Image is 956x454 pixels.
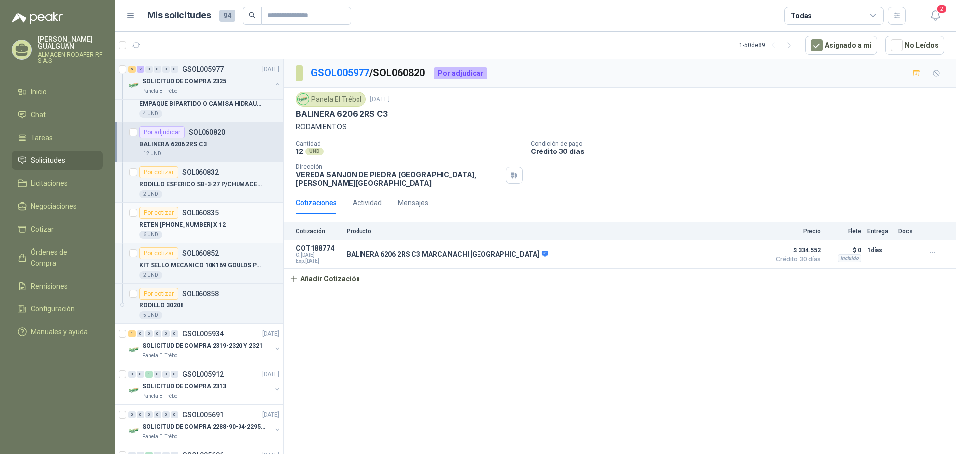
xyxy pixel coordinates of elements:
[189,129,225,136] p: SOL060820
[115,82,283,122] a: Por cotizarSOL060817EMPAQUE BIPARTIDO O CAMISA HIDRAULICA4 UND
[162,66,170,73] div: 0
[162,371,170,378] div: 0
[139,288,178,300] div: Por cotizar
[347,250,548,259] p: BALINERA 6206 2RS C3 MARCA NACHI [GEOGRAPHIC_DATA]
[142,422,266,432] p: SOLICITUD DE COMPRA 2288-90-94-2295-96-2301-02-04
[296,92,366,107] div: Panela El Trébol
[139,190,162,198] div: 2 UND
[805,36,877,55] button: Asignado a mi
[31,178,68,189] span: Licitaciones
[531,140,952,147] p: Condición de pago
[145,411,153,418] div: 0
[12,277,103,296] a: Remisiones
[182,411,224,418] p: GSOL005691
[182,209,219,216] p: SOL060835
[142,382,226,391] p: SOLICITUD DE COMPRA 2313
[739,37,797,53] div: 1 - 50 de 89
[154,66,161,73] div: 0
[827,244,861,256] p: $ 0
[296,244,341,252] p: COT188774
[128,66,136,73] div: 5
[12,197,103,216] a: Negociaciones
[128,63,281,95] a: 5 2 0 0 0 0 GSOL005977[DATE] Company LogoSOLICITUD DE COMPRA 2325Panela El Trébol
[791,10,812,21] div: Todas
[31,326,88,337] span: Manuales y ayuda
[171,66,178,73] div: 0
[137,66,144,73] div: 2
[12,151,103,170] a: Solicitudes
[311,67,369,79] a: GSOL005977
[347,228,765,235] p: Producto
[115,243,283,284] a: Por cotizarSOL060852KIT SELLO MECANICO 10K169 GOULDS PARA2 UND
[262,410,279,420] p: [DATE]
[31,132,53,143] span: Tareas
[128,368,281,400] a: 0 0 1 0 0 0 GSOL005912[DATE] Company LogoSOLICITUD DE COMPRA 2313Panela El Trébol
[139,247,178,259] div: Por cotizar
[115,203,283,243] a: Por cotizarSOL060835RETEN [PHONE_NUMBER] X 126 UND
[262,65,279,74] p: [DATE]
[531,147,952,155] p: Crédito 30 días
[31,247,93,269] span: Órdenes de Compra
[139,261,263,270] p: KIT SELLO MECANICO 10K169 GOULDS PARA
[296,163,502,170] p: Dirección
[142,87,179,95] p: Panela El Trébol
[298,94,309,105] img: Company Logo
[128,411,136,418] div: 0
[12,220,103,239] a: Cotizar
[38,52,103,64] p: ALMACEN RODAFER RF S.A.S
[171,330,178,337] div: 0
[898,228,918,235] p: Docs
[139,231,162,239] div: 6 UND
[262,329,279,339] p: [DATE]
[12,322,103,341] a: Manuales y ayuda
[771,244,821,256] span: $ 334.552
[128,384,140,396] img: Company Logo
[139,180,263,189] p: RODILLO ESFERICO SB-3-27 P/CHUMACERA TENSORA 2.7/16
[128,371,136,378] div: 0
[182,169,219,176] p: SOL060832
[296,121,944,132] p: RODAMIENTOS
[31,303,75,314] span: Configuración
[867,228,892,235] p: Entrega
[154,330,161,337] div: 0
[137,411,144,418] div: 0
[182,66,224,73] p: GSOL005977
[139,140,207,149] p: BALINERA 6206 2RS C3
[142,341,263,351] p: SOLICITUD DE COMPRA 2319-2320 Y 2321
[398,197,428,208] div: Mensajes
[182,250,219,257] p: SOL060852
[139,301,183,310] p: RODILLO 30208
[182,330,224,337] p: GSOL005934
[128,344,140,356] img: Company Logo
[296,147,303,155] p: 12
[867,244,892,256] p: 1 días
[12,300,103,318] a: Configuración
[31,155,65,166] span: Solicitudes
[31,224,54,235] span: Cotizar
[115,122,283,162] a: Por adjudicarSOL060820BALINERA 6206 2RS C312 UND
[12,82,103,101] a: Inicio
[12,243,103,273] a: Órdenes de Compra
[296,258,341,264] span: Exp: [DATE]
[249,12,256,19] span: search
[128,79,140,91] img: Company Logo
[885,36,944,55] button: No Leídos
[115,162,283,203] a: Por cotizarSOL060832RODILLO ESFERICO SB-3-27 P/CHUMACERA TENSORA 2.7/162 UND
[142,352,179,360] p: Panela El Trébol
[296,252,341,258] span: C: [DATE]
[139,166,178,178] div: Por cotizar
[31,109,46,120] span: Chat
[38,36,103,50] p: [PERSON_NAME] GUALGUAN
[139,220,226,230] p: RETEN [PHONE_NUMBER] X 12
[137,330,144,337] div: 0
[139,99,263,109] p: EMPAQUE BIPARTIDO O CAMISA HIDRAULICA
[296,170,502,187] p: VEREDA SANJON DE PIEDRA [GEOGRAPHIC_DATA] , [PERSON_NAME][GEOGRAPHIC_DATA]
[128,425,140,437] img: Company Logo
[139,271,162,279] div: 2 UND
[12,12,63,24] img: Logo peakr
[128,330,136,337] div: 1
[296,109,387,119] p: BALINERA 6206 2RS C3
[154,371,161,378] div: 0
[182,371,224,378] p: GSOL005912
[926,7,944,25] button: 2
